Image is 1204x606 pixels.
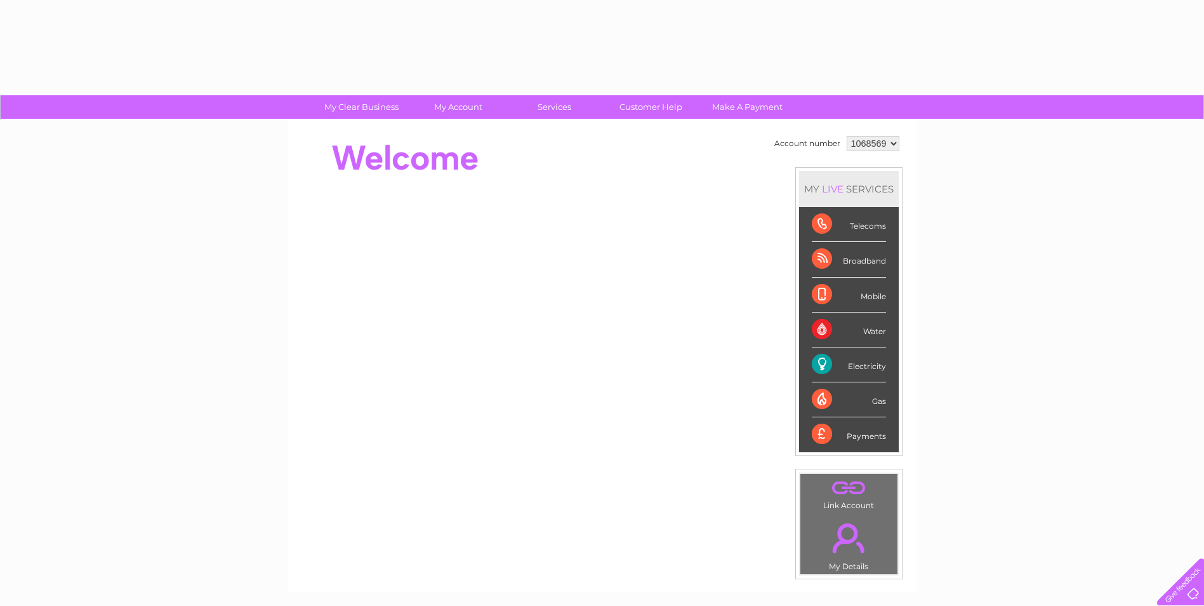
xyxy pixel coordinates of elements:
a: . [804,477,894,499]
td: My Details [800,513,898,575]
a: My Account [406,95,510,119]
div: Electricity [812,347,886,382]
div: Payments [812,417,886,452]
div: Gas [812,382,886,417]
div: Mobile [812,278,886,313]
a: Services [502,95,607,119]
a: . [804,516,894,560]
div: Broadband [812,242,886,277]
a: Customer Help [599,95,703,119]
td: Account number [771,133,843,154]
div: Telecoms [812,207,886,242]
div: Water [812,313,886,347]
a: Make A Payment [695,95,800,119]
a: My Clear Business [309,95,414,119]
td: Link Account [800,473,898,513]
div: MY SERVICES [799,171,899,207]
div: LIVE [819,183,846,195]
